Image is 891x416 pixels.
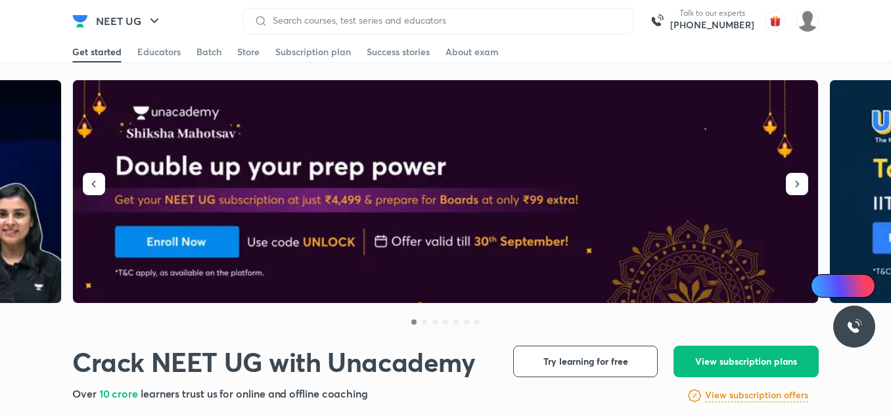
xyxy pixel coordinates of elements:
[543,355,628,368] span: Try learning for free
[237,45,260,58] div: Store
[705,388,808,402] h6: View subscription offers
[819,281,829,291] img: Icon
[72,386,99,400] span: Over
[670,8,754,18] p: Talk to our experts
[674,346,819,377] button: View subscription plans
[267,15,622,26] input: Search courses, test series and educators
[275,41,351,62] a: Subscription plan
[796,10,819,32] img: Mahi Singh
[275,45,351,58] div: Subscription plan
[445,41,499,62] a: About exam
[72,45,122,58] div: Get started
[137,45,181,58] div: Educators
[695,355,797,368] span: View subscription plans
[88,8,170,34] button: NEET UG
[765,11,786,32] img: avatar
[513,346,658,377] button: Try learning for free
[811,274,875,298] a: Ai Doubts
[367,45,430,58] div: Success stories
[237,41,260,62] a: Store
[99,386,141,400] span: 10 crore
[445,45,499,58] div: About exam
[196,45,221,58] div: Batch
[846,319,862,335] img: ttu
[72,346,476,378] h1: Crack NEET UG with Unacademy
[644,8,670,34] img: call-us
[705,388,808,404] a: View subscription offers
[141,386,368,400] span: learners trust us for online and offline coaching
[72,41,122,62] a: Get started
[367,41,430,62] a: Success stories
[196,41,221,62] a: Batch
[670,18,754,32] a: [PHONE_NUMBER]
[72,13,88,29] img: Company Logo
[833,281,867,291] span: Ai Doubts
[137,41,181,62] a: Educators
